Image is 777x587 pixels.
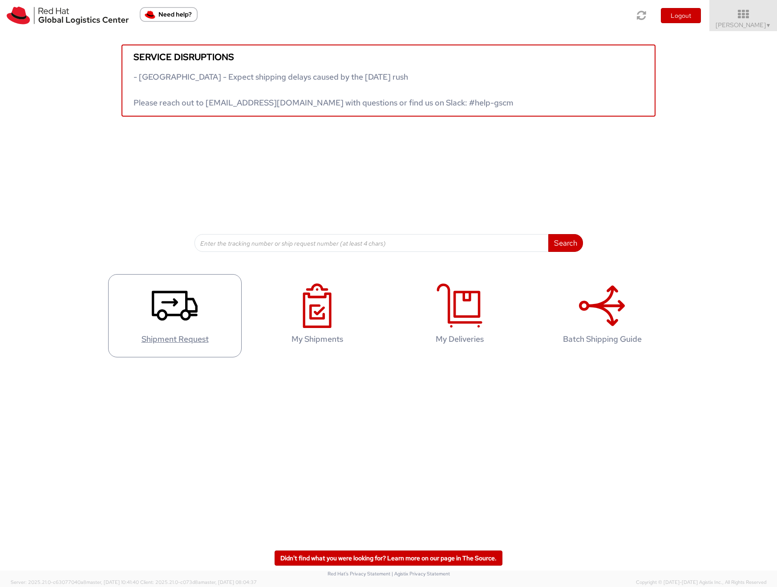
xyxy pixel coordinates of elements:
a: Shipment Request [108,274,242,357]
a: | Agistix Privacy Statement [392,571,450,577]
span: - [GEOGRAPHIC_DATA] - Expect shipping delays caused by the [DATE] rush Please reach out to [EMAIL... [134,72,514,108]
a: Red Hat's Privacy Statement [328,571,390,577]
span: Copyright © [DATE]-[DATE] Agistix Inc., All Rights Reserved [636,579,766,586]
h4: My Deliveries [402,335,517,344]
a: Didn't find what you were looking for? Learn more on our page in The Source. [275,551,502,566]
a: My Shipments [251,274,384,357]
span: [PERSON_NAME] [716,21,771,29]
span: master, [DATE] 10:41:40 [86,579,139,585]
h4: My Shipments [260,335,375,344]
span: Server: 2025.21.0-c63077040a8 [11,579,139,585]
h4: Batch Shipping Guide [545,335,660,344]
button: Search [548,234,583,252]
span: master, [DATE] 08:04:37 [201,579,257,585]
a: Batch Shipping Guide [535,274,669,357]
input: Enter the tracking number or ship request number (at least 4 chars) [194,234,549,252]
span: Client: 2025.21.0-c073d8a [140,579,257,585]
button: Logout [661,8,701,23]
h4: Shipment Request [117,335,232,344]
button: Need help? [140,7,198,22]
span: ▼ [766,22,771,29]
a: Service disruptions - [GEOGRAPHIC_DATA] - Expect shipping delays caused by the [DATE] rush Please... [121,45,656,117]
h5: Service disruptions [134,52,643,62]
img: rh-logistics-00dfa346123c4ec078e1.svg [7,7,129,24]
a: My Deliveries [393,274,526,357]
